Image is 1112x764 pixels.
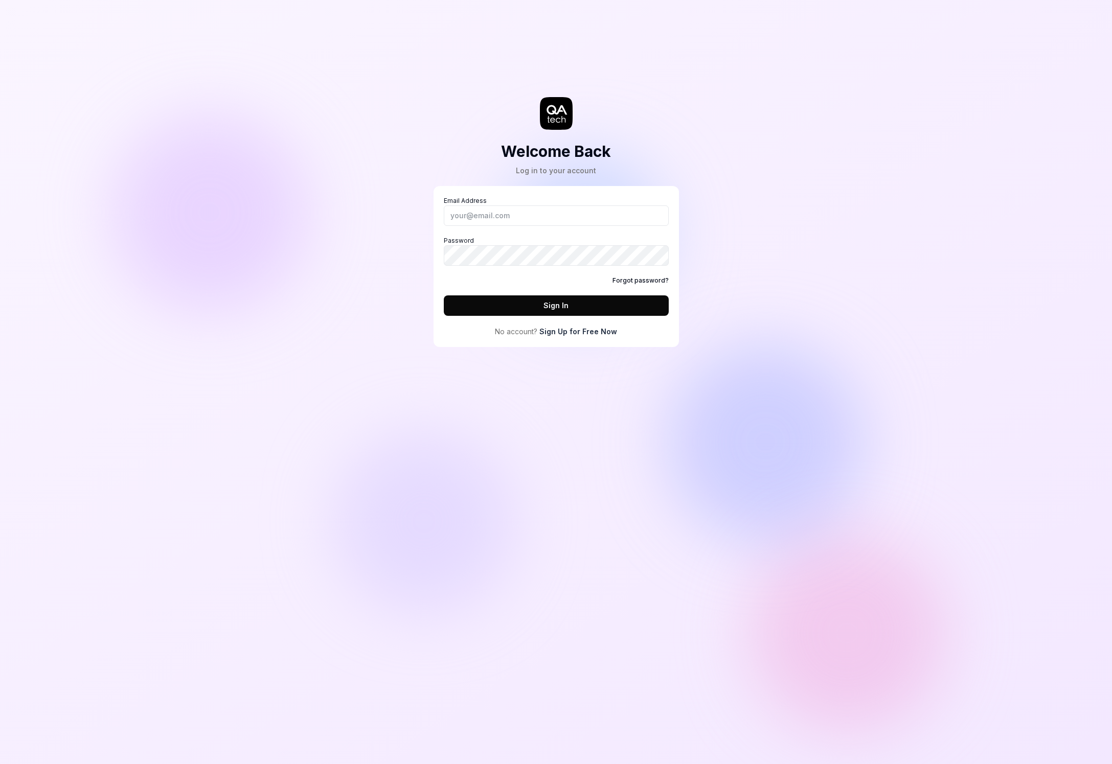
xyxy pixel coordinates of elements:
a: Sign Up for Free Now [539,326,617,337]
a: Forgot password? [612,276,669,285]
label: Password [444,236,669,266]
h2: Welcome Back [501,140,611,163]
label: Email Address [444,196,669,226]
button: Sign In [444,295,669,316]
input: Email Address [444,205,669,226]
div: Log in to your account [501,165,611,176]
input: Password [444,245,669,266]
span: No account? [495,326,537,337]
